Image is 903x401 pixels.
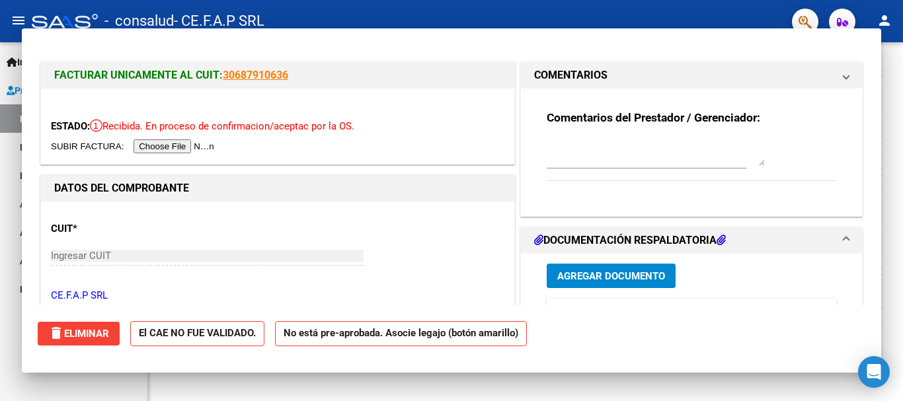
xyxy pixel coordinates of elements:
strong: DATOS DEL COMPROBANTE [54,182,189,194]
mat-icon: person [877,13,892,28]
span: - consalud [104,7,174,36]
mat-expansion-panel-header: COMENTARIOS [521,62,862,89]
h1: DOCUMENTACIÓN RESPALDATORIA [534,233,726,248]
button: Eliminar [38,322,120,346]
h1: COMENTARIOS [534,67,608,83]
datatable-header-cell: Documento [580,299,679,327]
div: Open Intercom Messenger [858,356,890,388]
span: Agregar Documento [557,270,665,282]
strong: No está pre-aprobada. Asocie legajo (botón amarillo) [275,321,527,347]
span: - CE.F.A.P SRL [174,7,264,36]
a: 30687910636 [223,69,288,81]
p: CE.F.A.P SRL [51,288,504,303]
datatable-header-cell: ID [547,299,580,327]
span: ESTADO: [51,120,90,132]
span: Eliminar [48,328,109,340]
span: FACTURAR UNICAMENTE AL CUIT: [54,69,223,81]
span: Recibida. En proceso de confirmacion/aceptac por la OS. [90,120,354,132]
p: CUIT [51,221,187,237]
datatable-header-cell: Acción [831,299,897,327]
mat-icon: menu [11,13,26,28]
div: COMENTARIOS [521,89,862,216]
span: Inicio [7,55,40,69]
strong: Comentarios del Prestador / Gerenciador: [547,111,760,124]
strong: El CAE NO FUE VALIDADO. [130,321,264,347]
mat-expansion-panel-header: DOCUMENTACIÓN RESPALDATORIA [521,227,862,254]
span: Prestadores / Proveedores [7,83,127,98]
datatable-header-cell: Usuario [679,299,765,327]
button: Agregar Documento [547,264,676,288]
mat-icon: delete [48,325,64,341]
datatable-header-cell: Subido [765,299,831,327]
